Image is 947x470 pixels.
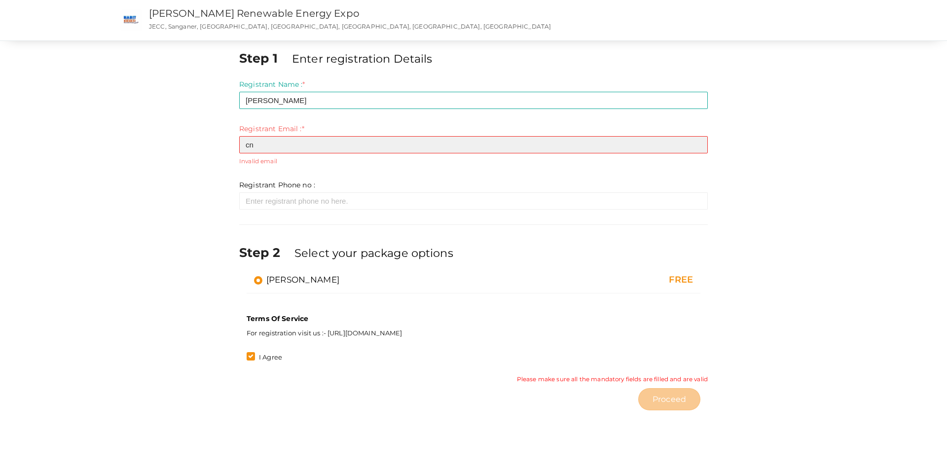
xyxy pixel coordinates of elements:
[239,92,708,109] input: Enter registrant name here.
[120,9,142,31] img: W2LQ4F29_small.jpeg
[149,7,360,19] a: [PERSON_NAME] Renewable Energy Expo
[294,245,453,261] label: Select your package options
[559,274,693,287] div: FREE
[239,244,292,261] label: Step 2
[247,314,700,324] p: Terms Of Service
[247,328,700,338] p: For registration visit us :- [URL][DOMAIN_NAME]
[239,49,290,67] label: Step 1
[239,136,708,153] input: Enter registrant email here.
[517,375,708,383] small: Please make sure all the mandatory fields are filled and are valid
[239,124,304,134] label: Registrant Email :
[239,157,708,165] small: Invalid email
[247,353,282,362] label: I Agree
[254,274,339,286] label: [PERSON_NAME]
[239,192,708,210] input: Enter registrant phone no here.
[149,22,622,31] p: JECC, Sanganer, [GEOGRAPHIC_DATA], [GEOGRAPHIC_DATA], [GEOGRAPHIC_DATA], [GEOGRAPHIC_DATA], [GEOG...
[239,79,305,89] label: Registrant Name :
[638,388,700,410] button: Proceed
[653,394,686,405] span: Proceed
[239,180,315,190] label: Registrant Phone no :
[292,51,433,67] label: Enter registration Details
